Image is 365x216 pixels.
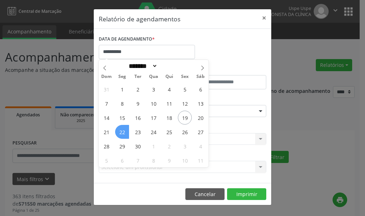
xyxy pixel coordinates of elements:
span: Qua [146,74,161,79]
span: Setembro 14, 2025 [99,111,113,125]
span: Setembro 15, 2025 [115,111,129,125]
span: Setembro 11, 2025 [162,96,176,110]
span: Outubro 11, 2025 [194,153,207,167]
span: Setembro 3, 2025 [146,82,160,96]
span: Setembro 23, 2025 [131,125,145,139]
span: Setembro 17, 2025 [146,111,160,125]
span: Setembro 8, 2025 [115,96,129,110]
span: Setembro 12, 2025 [178,96,192,110]
span: Setembro 7, 2025 [99,96,113,110]
span: Setembro 5, 2025 [178,82,192,96]
span: Outubro 6, 2025 [115,153,129,167]
span: Setembro 20, 2025 [194,111,207,125]
button: Cancelar [185,188,225,200]
span: Setembro 10, 2025 [146,96,160,110]
span: Seg [114,74,130,79]
span: Qui [161,74,177,79]
label: ATÉ [184,64,266,75]
span: Outubro 8, 2025 [146,153,160,167]
button: Close [257,9,271,27]
label: DATA DE AGENDAMENTO [99,34,155,45]
span: Outubro 2, 2025 [162,139,176,153]
span: Sáb [193,74,209,79]
span: Agosto 31, 2025 [99,82,113,96]
span: Outubro 1, 2025 [146,139,160,153]
span: Outubro 10, 2025 [178,153,192,167]
span: Setembro 28, 2025 [99,139,113,153]
button: Imprimir [227,188,266,200]
span: Setembro 27, 2025 [194,125,207,139]
span: Setembro 1, 2025 [115,82,129,96]
span: Setembro 6, 2025 [194,82,207,96]
span: Setembro 13, 2025 [194,96,207,110]
h5: Relatório de agendamentos [99,14,180,23]
span: Setembro 2, 2025 [131,82,145,96]
span: Setembro 26, 2025 [178,125,192,139]
span: Outubro 5, 2025 [99,153,113,167]
span: Setembro 29, 2025 [115,139,129,153]
span: Outubro 3, 2025 [178,139,192,153]
span: Outubro 7, 2025 [131,153,145,167]
span: Setembro 4, 2025 [162,82,176,96]
input: Year [158,62,181,70]
select: Month [126,62,158,70]
span: Setembro 18, 2025 [162,111,176,125]
span: Setembro 16, 2025 [131,111,145,125]
span: Setembro 21, 2025 [99,125,113,139]
span: Outubro 9, 2025 [162,153,176,167]
span: Outubro 4, 2025 [194,139,207,153]
span: Setembro 24, 2025 [146,125,160,139]
span: Setembro 30, 2025 [131,139,145,153]
span: Setembro 22, 2025 [115,125,129,139]
span: Sex [177,74,193,79]
span: Setembro 19, 2025 [178,111,192,125]
span: Setembro 25, 2025 [162,125,176,139]
span: Dom [99,74,114,79]
span: Setembro 9, 2025 [131,96,145,110]
span: Ter [130,74,146,79]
